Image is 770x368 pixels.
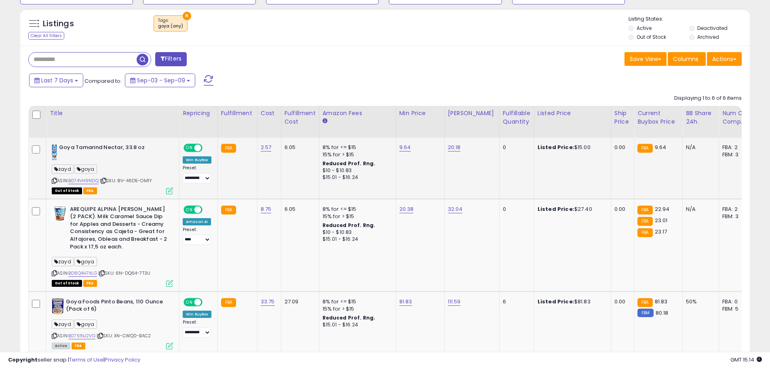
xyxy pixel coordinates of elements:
[730,356,762,364] span: 2025-09-17 15:14 GMT
[66,298,164,315] b: Goya Foods Pinto Beans, 110 Ounce (Pack of 6)
[323,229,390,236] div: $10 - $10.83
[722,298,749,305] div: FBA: 0
[183,12,191,20] button: ×
[183,311,211,318] div: Win BuyBox
[158,23,183,29] div: goya (any)
[52,257,74,266] span: zayd
[637,228,652,237] small: FBA
[538,144,605,151] div: $15.00
[323,222,376,229] b: Reduced Prof. Rng.
[184,299,194,305] span: ON
[323,160,376,167] b: Reduced Prof. Rng.
[538,298,605,305] div: $81.83
[43,18,74,29] h5: Listings
[448,143,461,151] a: 20.18
[697,34,719,40] label: Archived
[655,143,667,151] span: 9.64
[399,109,441,118] div: Min Price
[655,217,668,224] span: 23.01
[8,356,38,364] strong: Copyright
[105,356,140,364] a: Privacy Policy
[637,217,652,226] small: FBA
[8,356,140,364] div: seller snap | |
[323,213,390,220] div: 15% for > $15
[52,206,173,286] div: ASIN:
[538,298,574,305] b: Listed Price:
[70,206,168,252] b: AREQUIPE ALPINA [PERSON_NAME] (2 PACK). Milk Caramel Sauce Dip for Apples and Desserts - Creamy C...
[614,298,628,305] div: 0.00
[183,165,211,183] div: Preset:
[722,109,752,126] div: Num of Comp.
[637,34,666,40] label: Out of Stock
[673,55,698,63] span: Columns
[29,74,83,87] button: Last 7 Days
[125,74,195,87] button: Sep-03 - Sep-09
[68,177,99,184] a: B074VH9NDQ
[285,109,316,126] div: Fulfillment Cost
[399,205,414,213] a: 20.38
[84,77,122,85] span: Compared to:
[448,109,496,118] div: [PERSON_NAME]
[52,298,64,314] img: 51wMXhP757L._SL40_.jpg
[399,298,412,306] a: 81.83
[668,52,706,66] button: Columns
[201,206,214,213] span: OFF
[261,109,278,118] div: Cost
[722,151,749,158] div: FBM: 3
[323,298,390,305] div: 8% for <= $15
[183,156,211,164] div: Win BuyBox
[100,177,152,184] span: | SKU: 8V-46D5-OM1Y
[655,205,670,213] span: 22.94
[686,144,713,151] div: N/A
[323,206,390,213] div: 8% for <= $15
[98,270,150,276] span: | SKU: 6N-DQ64-7T3U
[221,298,236,307] small: FBA
[323,151,390,158] div: 15% for > $15
[323,174,390,181] div: $15.01 - $16.24
[637,309,653,317] small: FBM
[707,52,742,66] button: Actions
[41,76,73,84] span: Last 7 Days
[697,25,728,32] label: Deactivated
[69,356,103,364] a: Terms of Use
[183,227,211,245] div: Preset:
[52,164,74,174] span: zayd
[72,343,85,349] span: FBA
[221,144,236,153] small: FBA
[614,206,628,213] div: 0.00
[722,144,749,151] div: FBA: 2
[68,270,97,277] a: B08Q4H7XLG
[323,167,390,174] div: $10 - $10.83
[50,109,176,118] div: Title
[221,109,254,118] div: Fulfillment
[323,109,392,118] div: Amazon Fees
[183,109,214,118] div: Repricing
[261,298,275,306] a: 33.75
[52,206,68,221] img: 41jSCHnQ6KL._SL40_.jpg
[52,280,82,287] span: All listings that are currently out of stock and unavailable for purchase on Amazon
[686,298,713,305] div: 50%
[448,298,461,306] a: 111.59
[624,52,667,66] button: Save View
[285,206,313,213] div: 6.05
[538,206,605,213] div: $27.40
[655,228,667,236] span: 23.17
[97,332,151,339] span: | SKU: XN-CWQ0-BAC2
[637,298,652,307] small: FBA
[28,32,64,40] div: Clear All Filters
[323,314,376,321] b: Reduced Prof. Rng.
[184,145,194,151] span: ON
[538,109,608,118] div: Listed Price
[323,118,327,125] small: Amazon Fees.
[261,143,272,151] a: 2.57
[52,320,74,329] span: zayd
[201,145,214,151] span: OFF
[74,164,97,174] span: goya
[674,95,742,102] div: Displaying 1 to 6 of 6 items
[323,305,390,313] div: 15% for > $15
[201,299,214,305] span: OFF
[68,332,95,339] a: B0751NJ2VG
[448,205,463,213] a: 32.04
[52,144,57,160] img: 51j8KatWecL._SL40_.jpg
[637,25,652,32] label: Active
